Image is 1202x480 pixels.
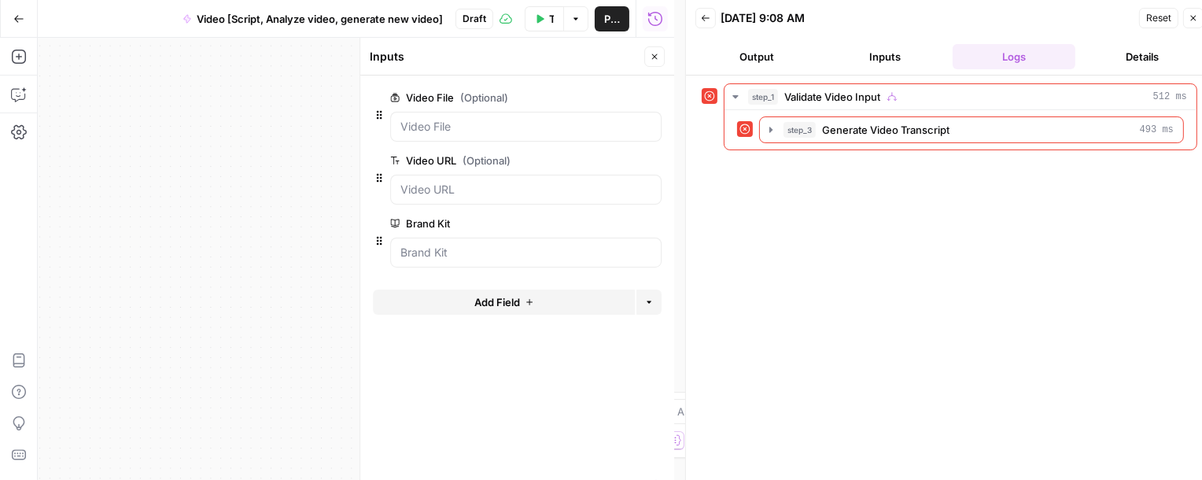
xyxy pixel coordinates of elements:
[784,122,816,138] span: step_3
[185,391,294,423] button: Something Else
[373,290,635,315] button: Add Field
[76,15,95,27] h1: Fin
[400,119,651,135] input: Video File
[725,84,1196,109] button: 512 ms
[760,117,1183,142] button: 493 ms
[824,44,947,69] button: Inputs
[390,153,573,168] label: Video URL
[1140,123,1174,137] span: 493 ms
[390,216,573,231] label: Brand Kit
[784,89,880,105] span: Validate Video Input
[695,44,818,69] button: Output
[953,44,1075,69] button: Logs
[725,110,1196,150] div: 512 ms
[595,6,629,31] button: Publish
[370,49,640,65] div: Inputs
[822,122,949,138] span: Generate Video Transcript
[463,12,486,26] span: Draft
[276,6,304,35] div: Close
[10,6,40,36] button: go back
[1139,8,1178,28] button: Reset
[25,100,245,161] div: Hi there! This is Fin speaking. I’m here to answer your questions, but if we can't figure it out,...
[460,90,508,105] span: (Optional)
[13,90,258,171] div: Hi there! This is Fin speaking. I’m here to answer your questions, but if we can't figure it out,...
[1153,90,1187,104] span: 512 ms
[52,352,173,383] button: Account Question
[25,174,90,183] div: Fin • Just now
[400,182,651,198] input: Video URL
[748,89,778,105] span: step_1
[45,9,70,34] img: Profile image for Fin
[173,6,452,31] button: Video [Script, Analyze video, generate new video]
[390,90,573,105] label: Video File
[90,391,183,423] button: Talk to Sales
[174,352,294,383] button: Get Help Building
[549,11,554,27] span: Test Workflow
[400,245,651,260] input: Brand Kit
[604,11,620,27] span: Publish
[246,6,276,36] button: Home
[13,90,302,205] div: Fin says…
[1146,11,1171,25] span: Reset
[463,153,511,168] span: (Optional)
[197,11,443,27] span: Video [Script, Analyze video, generate new video]
[525,6,563,31] button: Test Workflow
[474,294,520,310] span: Add Field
